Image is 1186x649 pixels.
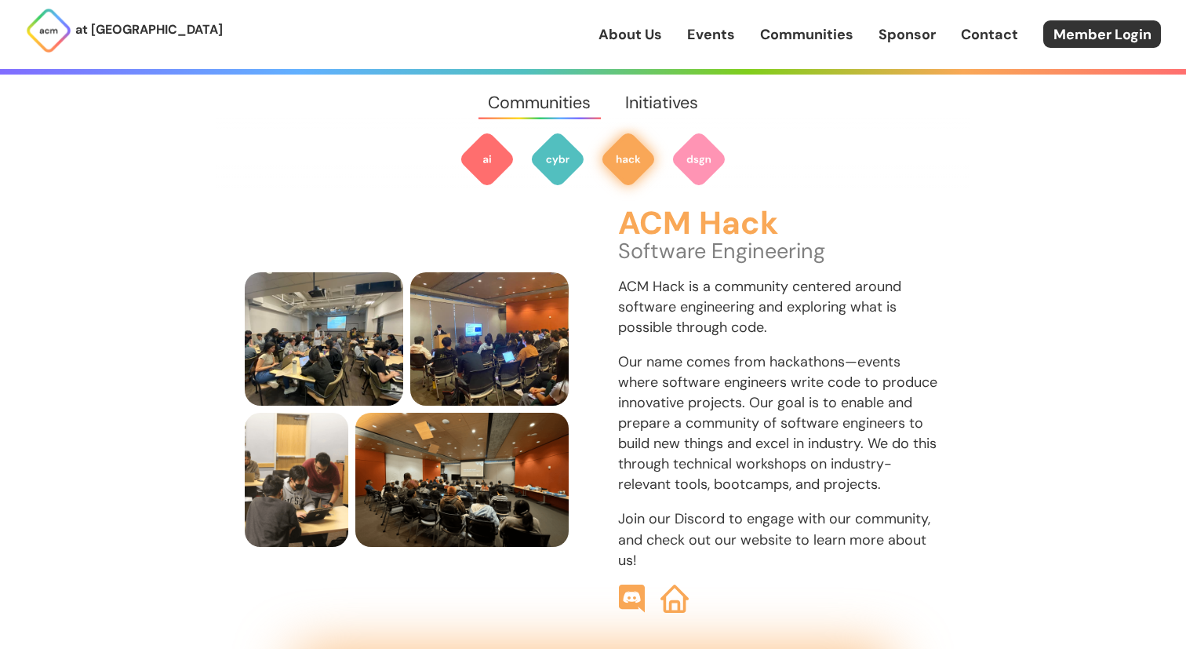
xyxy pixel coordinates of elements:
[25,7,223,54] a: at [GEOGRAPHIC_DATA]
[618,276,942,337] p: ACM Hack is a community centered around software engineering and exploring what is possible throu...
[671,131,727,188] img: ACM Design
[879,24,936,45] a: Sponsor
[245,413,348,547] img: ACM Hack president Nikhil helps someone at a Hack Event
[961,24,1018,45] a: Contact
[25,7,72,54] img: ACM Logo
[618,206,942,242] h3: ACM Hack
[608,75,715,131] a: Initiatives
[1043,20,1161,48] a: Member Login
[618,509,942,570] p: Join our Discord to engage with our community, and check out our website to learn more about us!
[75,20,223,40] p: at [GEOGRAPHIC_DATA]
[598,24,662,45] a: About Us
[600,131,657,188] img: ACM Hack
[687,24,735,45] a: Events
[355,413,569,547] img: members consider what their project responsibilities and technologies are at a Hack Event
[618,241,942,261] p: Software Engineering
[618,352,942,495] p: Our name comes from hackathons—events where software engineers write code to produce innovative p...
[660,585,689,613] img: ACM Hack Website
[760,24,853,45] a: Communities
[459,131,515,188] img: ACM AI
[618,585,646,613] img: ACM Hack Discord
[529,131,586,188] img: ACM Cyber
[245,272,403,407] img: members locking in at a Hack workshop
[471,75,608,131] a: Communities
[410,272,569,407] img: members watch presentation at a Hack Event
